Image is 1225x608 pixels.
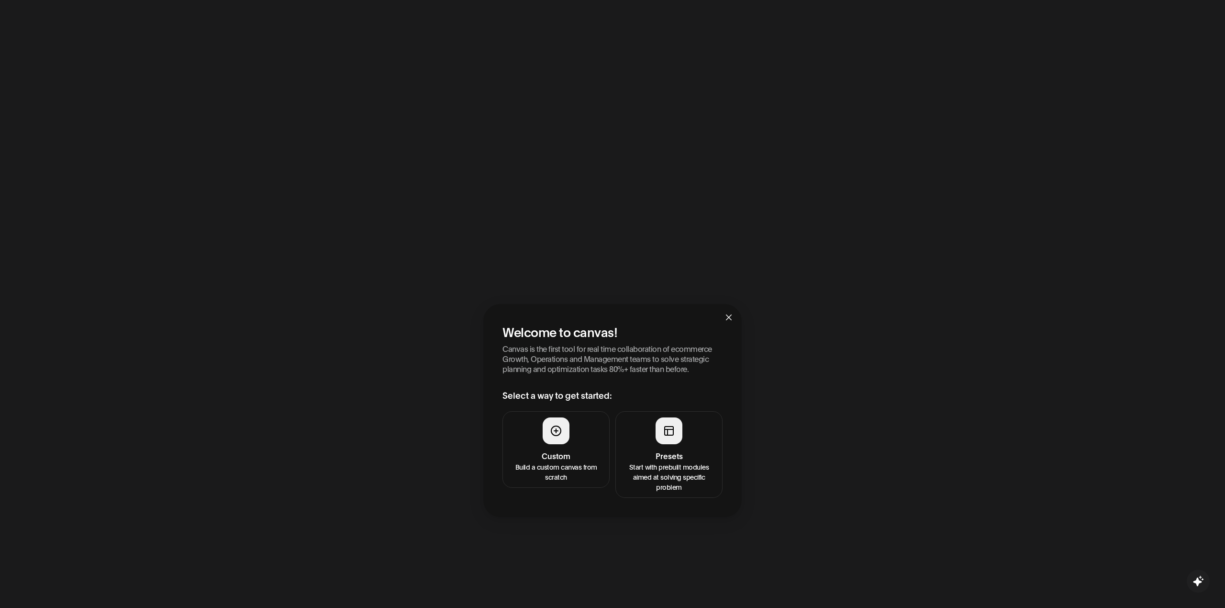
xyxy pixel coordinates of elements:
span: close [725,314,733,321]
h2: Welcome to canvas! [502,323,723,339]
p: Canvas is the first tool for real time collaboration of ecommerce Growth, Operations and Manageme... [502,343,723,373]
p: Build a custom canvas from scratch [509,462,603,482]
h4: Custom [509,450,603,462]
button: PresetsStart with prebuilt modules aimed at solving specific problem [615,411,723,498]
h4: Presets [622,450,716,462]
h3: Select a way to get started: [502,389,723,402]
p: Start with prebuilt modules aimed at solving specific problem [622,462,716,492]
button: CustomBuild a custom canvas from scratch [502,411,610,488]
button: Close [716,304,742,330]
